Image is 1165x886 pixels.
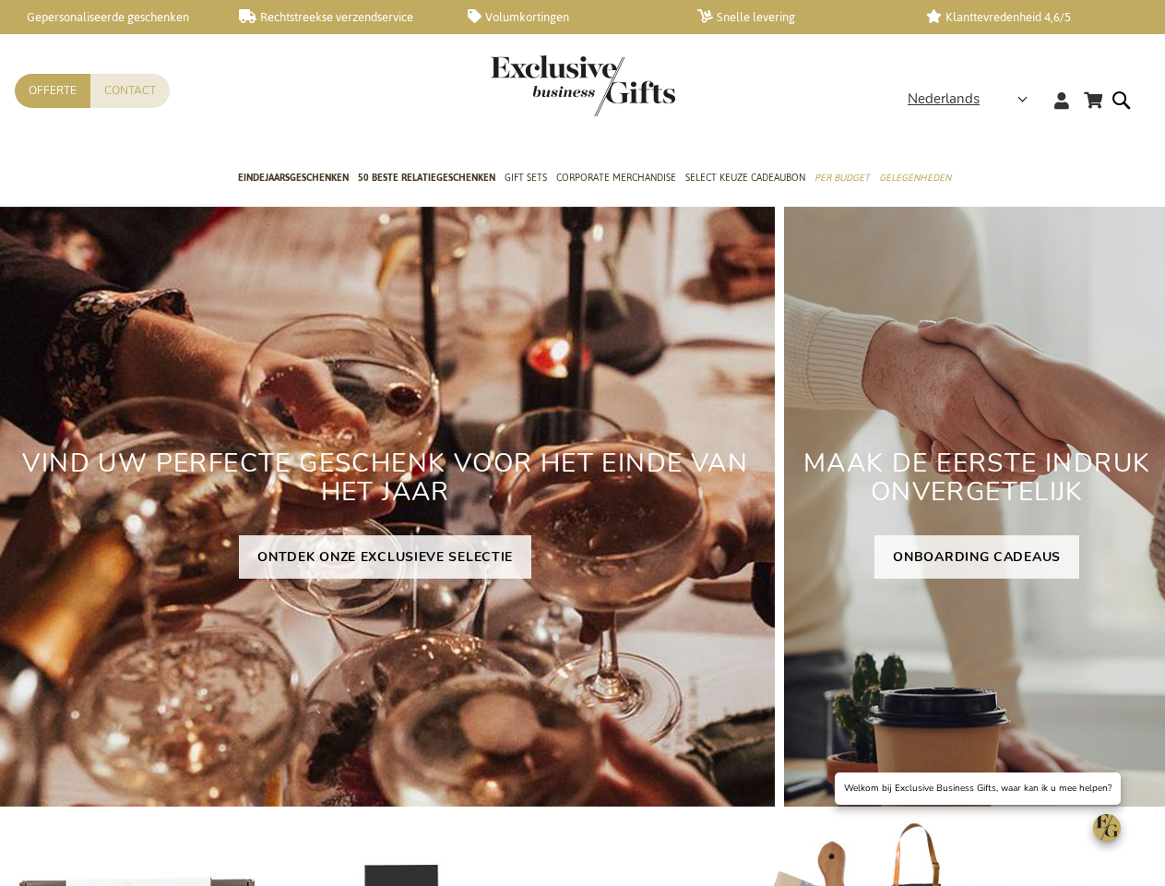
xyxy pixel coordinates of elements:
[239,9,439,25] a: Rechtstreekse verzendservice
[879,168,951,187] span: Gelegenheden
[491,55,675,116] img: Exclusive Business gifts logo
[926,9,1126,25] a: Klanttevredenheid 4,6/5
[556,168,676,187] span: Corporate Merchandise
[238,156,349,202] a: Eindejaarsgeschenken
[238,168,349,187] span: Eindejaarsgeschenken
[491,55,583,116] a: store logo
[358,156,495,202] a: 50 beste relatiegeschenken
[697,9,898,25] a: Snelle levering
[814,168,870,187] span: Per Budget
[90,74,170,108] a: Contact
[685,168,805,187] span: Select Keuze Cadeaubon
[505,168,547,187] span: Gift Sets
[358,168,495,187] span: 50 beste relatiegeschenken
[9,9,209,25] a: Gepersonaliseerde geschenken
[814,156,870,202] a: Per Budget
[239,535,531,579] a: ONTDEK ONZE EXCLUSIEVE SELECTIE
[908,89,980,110] span: Nederlands
[874,535,1079,579] a: ONBOARDING CADEAUS
[505,156,547,202] a: Gift Sets
[685,156,805,202] a: Select Keuze Cadeaubon
[468,9,668,25] a: Volumkortingen
[556,156,676,202] a: Corporate Merchandise
[879,156,951,202] a: Gelegenheden
[15,74,90,108] a: Offerte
